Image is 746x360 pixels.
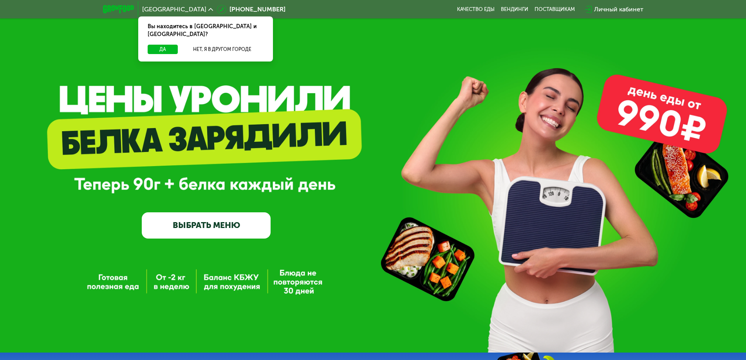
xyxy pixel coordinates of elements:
span: [GEOGRAPHIC_DATA] [142,6,206,13]
a: [PHONE_NUMBER] [217,5,285,14]
button: Да [148,45,178,54]
a: Качество еды [457,6,495,13]
a: ВЫБРАТЬ МЕНЮ [142,212,271,238]
div: Вы находитесь в [GEOGRAPHIC_DATA] и [GEOGRAPHIC_DATA]? [138,16,273,45]
div: поставщикам [535,6,575,13]
a: Вендинги [501,6,528,13]
button: Нет, я в другом городе [181,45,264,54]
div: Личный кабинет [594,5,643,14]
